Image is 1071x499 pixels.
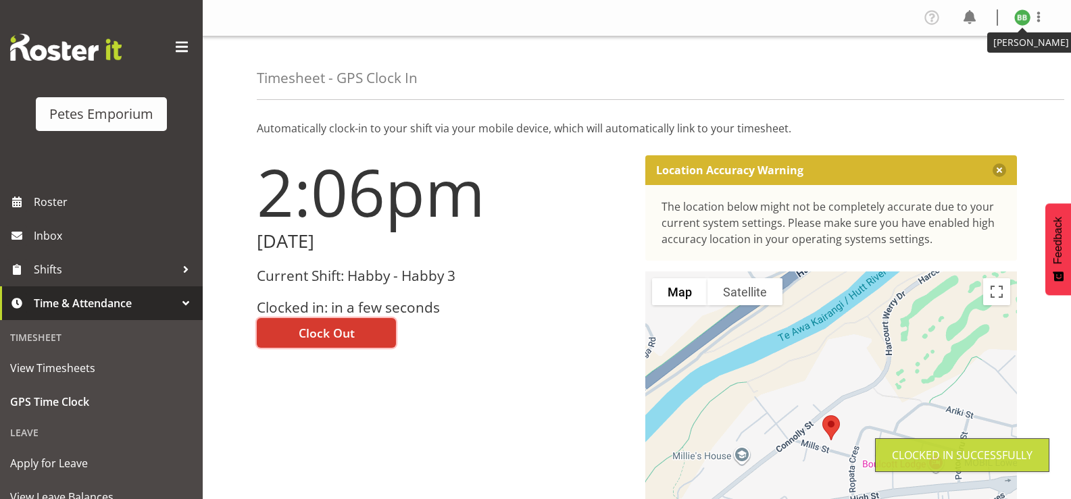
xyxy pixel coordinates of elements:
[983,278,1010,305] button: Toggle fullscreen view
[49,104,153,124] div: Petes Emporium
[993,163,1006,177] button: Close message
[34,226,196,246] span: Inbox
[1014,9,1030,26] img: beena-bist9974.jpg
[10,392,193,412] span: GPS Time Clock
[707,278,782,305] button: Show satellite imagery
[34,192,196,212] span: Roster
[257,231,629,252] h2: [DATE]
[656,163,803,177] p: Location Accuracy Warning
[257,70,418,86] h4: Timesheet - GPS Clock In
[257,318,396,348] button: Clock Out
[34,293,176,313] span: Time & Attendance
[892,447,1032,463] div: Clocked in Successfully
[662,199,1001,247] div: The location below might not be completely accurate due to your current system settings. Please m...
[652,278,707,305] button: Show street map
[10,34,122,61] img: Rosterit website logo
[257,155,629,228] h1: 2:06pm
[10,358,193,378] span: View Timesheets
[257,120,1017,136] p: Automatically clock-in to your shift via your mobile device, which will automatically link to you...
[10,453,193,473] span: Apply for Leave
[1052,217,1064,264] span: Feedback
[1045,203,1071,295] button: Feedback - Show survey
[3,385,199,419] a: GPS Time Clock
[299,324,355,342] span: Clock Out
[257,300,629,315] h3: Clocked in: in a few seconds
[34,259,176,280] span: Shifts
[3,351,199,385] a: View Timesheets
[3,323,199,351] div: Timesheet
[3,446,199,480] a: Apply for Leave
[257,268,629,284] h3: Current Shift: Habby - Habby 3
[3,419,199,446] div: Leave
